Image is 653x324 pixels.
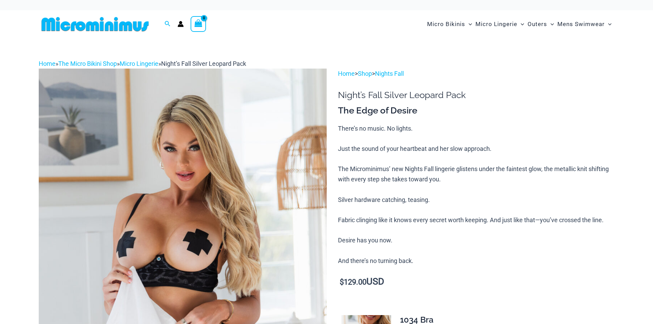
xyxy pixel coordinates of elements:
[375,70,404,77] a: Nights Fall
[161,60,246,67] span: Night’s Fall Silver Leopard Pack
[39,16,152,32] img: MM SHOP LOGO FLAT
[338,277,614,287] p: USD
[424,13,615,36] nav: Site Navigation
[427,15,465,33] span: Micro Bikinis
[340,278,366,286] bdi: 129.00
[178,21,184,27] a: Account icon link
[338,90,614,100] h1: Night’s Fall Silver Leopard Pack
[338,123,614,266] p: There’s no music. No lights. Just the sound of your heartbeat and her slow approach. The Micromin...
[605,15,612,33] span: Menu Toggle
[340,278,344,286] span: $
[557,15,605,33] span: Mens Swimwear
[474,14,526,35] a: Micro LingerieMenu ToggleMenu Toggle
[120,60,158,67] a: Micro Lingerie
[338,69,614,79] p: > >
[517,15,524,33] span: Menu Toggle
[165,20,171,28] a: Search icon link
[39,60,246,67] span: » » »
[547,15,554,33] span: Menu Toggle
[425,14,474,35] a: Micro BikinisMenu ToggleMenu Toggle
[465,15,472,33] span: Menu Toggle
[556,14,613,35] a: Mens SwimwearMenu ToggleMenu Toggle
[338,105,614,117] h3: The Edge of Desire
[39,60,56,67] a: Home
[526,14,556,35] a: OutersMenu ToggleMenu Toggle
[528,15,547,33] span: Outers
[191,16,206,32] a: View Shopping Cart, empty
[358,70,372,77] a: Shop
[338,70,355,77] a: Home
[475,15,517,33] span: Micro Lingerie
[58,60,117,67] a: The Micro Bikini Shop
